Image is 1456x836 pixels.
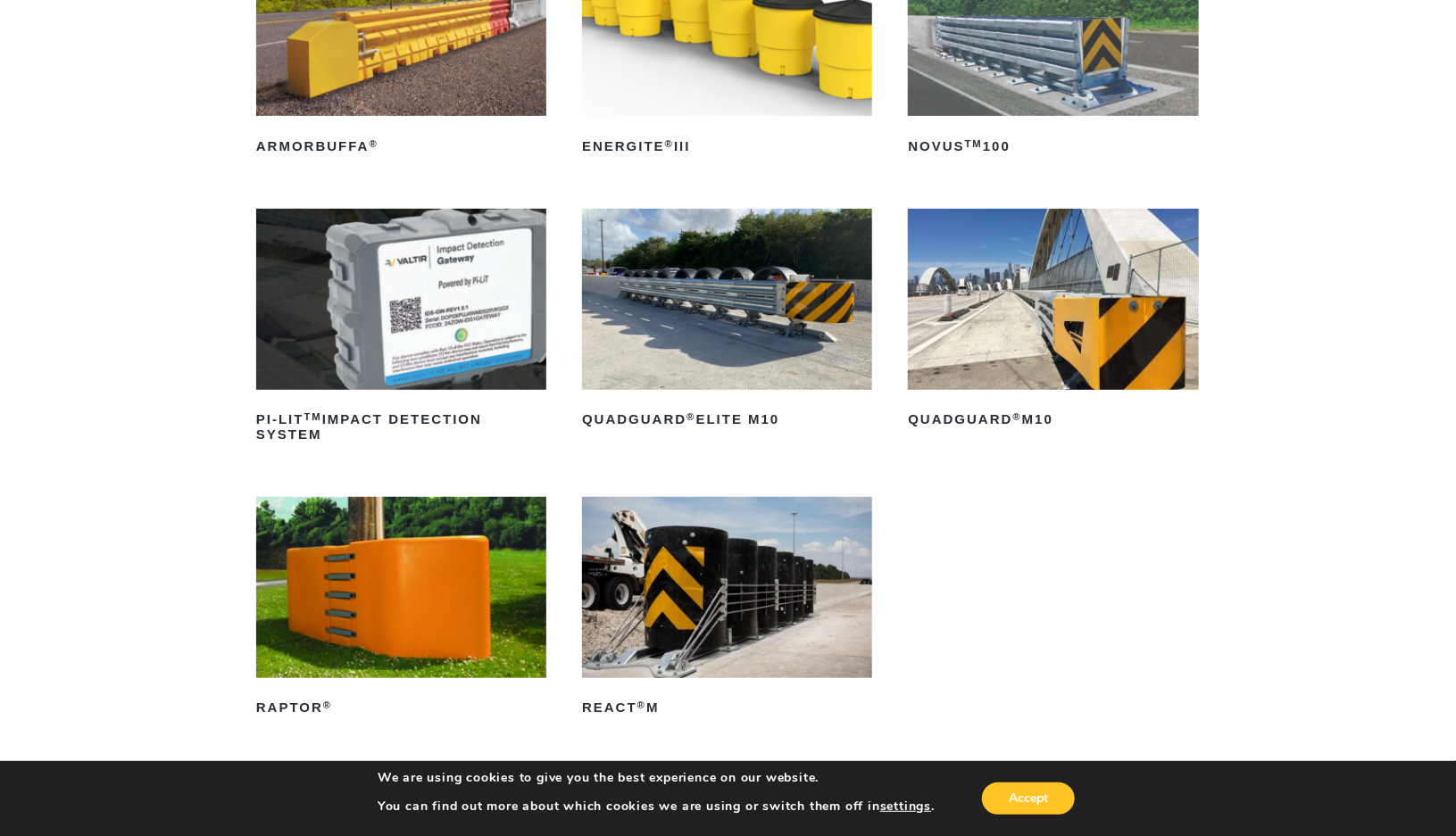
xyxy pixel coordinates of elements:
sup: TM [304,411,322,422]
a: PI-LITTMImpact Detection System [256,209,546,449]
h2: ArmorBuffa [256,132,546,161]
button: Accept [982,782,1075,815]
a: RAPTOR® [256,497,546,723]
h2: QuadGuard M10 [908,406,1198,435]
h2: NOVUS 100 [908,132,1198,161]
sup: ® [323,699,332,710]
h2: ENERGITE III [582,132,872,161]
a: QuadGuard®Elite M10 [582,209,872,435]
a: REACT®M [582,497,872,723]
sup: ® [665,138,674,149]
sup: ® [686,411,695,422]
button: settings [880,799,931,815]
sup: ® [369,138,378,149]
p: You can find out more about which cookies we are using or switch them off in . [378,799,935,815]
sup: TM [965,138,983,149]
p: We are using cookies to give you the best experience on our website. [378,770,935,786]
h2: QuadGuard Elite M10 [582,406,872,435]
sup: ® [1013,411,1022,422]
h2: REACT M [582,694,872,723]
a: QuadGuard®M10 [908,209,1198,435]
h2: PI-LIT Impact Detection System [256,406,546,449]
h2: RAPTOR [256,694,546,723]
sup: ® [637,699,646,710]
